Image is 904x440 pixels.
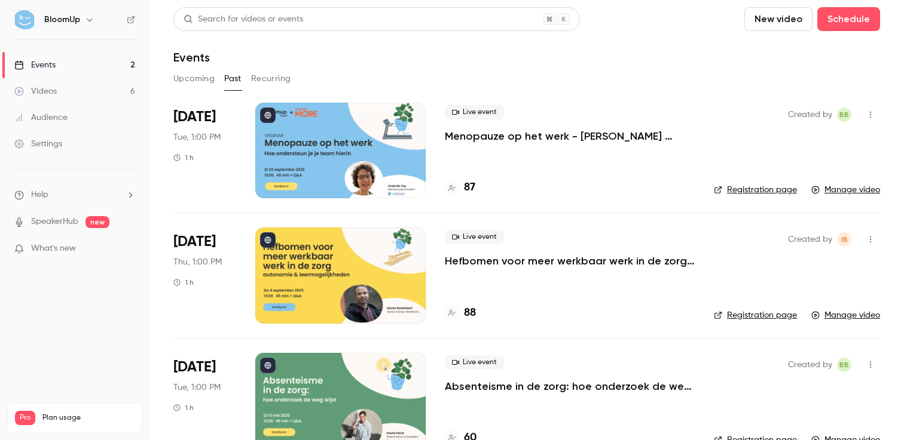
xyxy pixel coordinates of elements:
[15,10,34,29] img: BloomUp
[14,112,68,124] div: Audience
[173,50,210,64] h1: Events
[173,227,236,323] div: Sep 4 Thu, 1:00 PM (Europe/Brussels)
[173,103,236,198] div: Sep 23 Tue, 1:00 PM (Europe/Brussels)
[224,69,242,88] button: Past
[173,153,194,162] div: 1 h
[14,138,62,150] div: Settings
[445,105,504,119] span: Live event
[788,232,832,247] span: Created by
[445,129,695,143] a: Menopauze op het werk - [PERSON_NAME] ondersteun je je team hierin
[788,358,832,372] span: Created by
[464,180,475,196] h4: 87
[445,355,504,370] span: Live event
[173,278,194,287] div: 1 h
[811,184,880,196] a: Manage video
[14,59,56,71] div: Events
[14,85,57,97] div: Videos
[788,107,832,122] span: Created by
[173,381,221,393] span: Tue, 1:00 PM
[445,230,504,244] span: Live event
[464,305,476,321] h4: 88
[445,305,476,321] a: 88
[714,184,797,196] a: Registration page
[251,69,291,88] button: Recurring
[44,14,80,26] h6: BloomUp
[839,107,849,122] span: BB
[841,232,848,247] span: IB
[837,358,851,372] span: Benjamin Bergers
[173,232,216,251] span: [DATE]
[173,69,215,88] button: Upcoming
[85,216,109,228] span: new
[744,7,813,31] button: New video
[173,107,216,127] span: [DATE]
[811,309,880,321] a: Manage video
[173,256,222,268] span: Thu, 1:00 PM
[15,411,35,425] span: Pro
[173,131,221,143] span: Tue, 1:00 PM
[837,107,851,122] span: Benjamin Bergers
[173,403,194,413] div: 1 h
[184,13,303,26] div: Search for videos or events
[173,358,216,377] span: [DATE]
[445,379,695,393] a: Absenteisme in de zorg: hoe onderzoek de weg wijst
[31,216,78,228] a: SpeakerHub
[837,232,851,247] span: Info Bloomup
[14,189,135,201] li: help-dropdown-opener
[839,358,849,372] span: BB
[121,244,135,254] iframe: Noticeable Trigger
[42,413,135,423] span: Plan usage
[817,7,880,31] button: Schedule
[445,180,475,196] a: 87
[445,254,695,268] a: Hefbomen voor meer werkbaar werk in de zorg - autonomie & leermogelijkheden
[31,242,76,255] span: What's new
[714,309,797,321] a: Registration page
[31,189,48,201] span: Help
